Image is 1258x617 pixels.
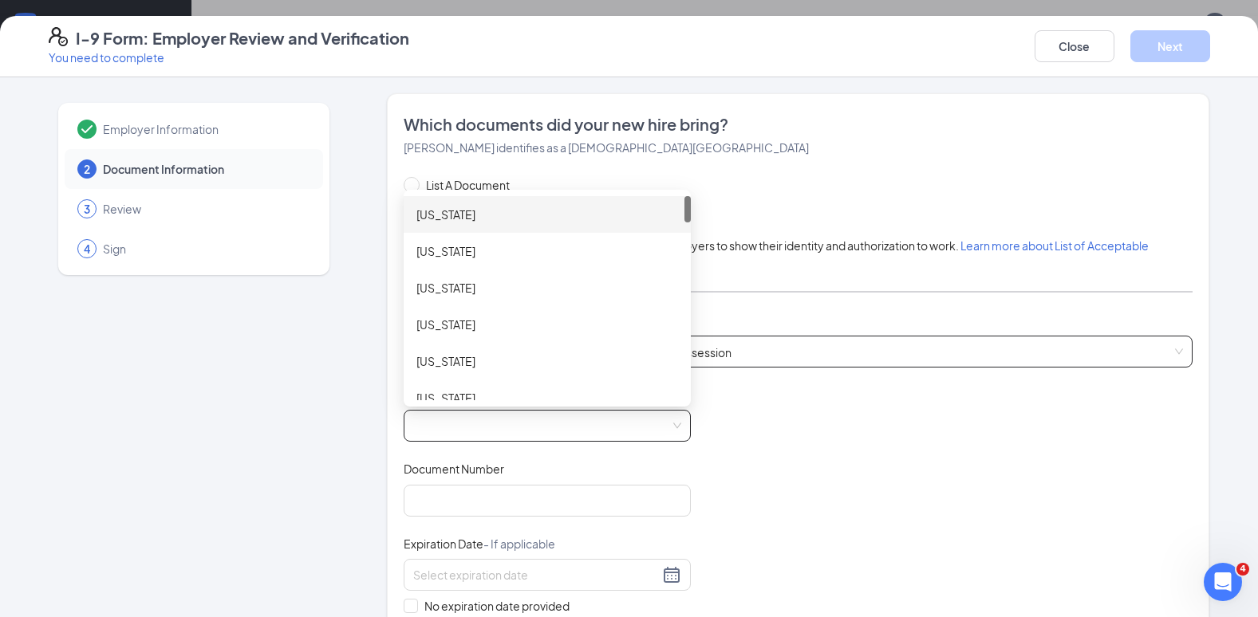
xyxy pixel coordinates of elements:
span: 4 [84,241,90,257]
span: Review [103,201,307,217]
button: Close [1035,30,1114,62]
div: [US_STATE] [416,389,678,407]
span: List A Document [420,176,516,194]
span: Which documents did your new hire bring? [404,113,1193,136]
h4: I-9 Form: Employer Review and Verification [76,27,409,49]
span: Document Information [103,161,307,177]
span: [PERSON_NAME] identifies as a [DEMOGRAPHIC_DATA][GEOGRAPHIC_DATA] [404,140,809,155]
span: 2 [84,161,90,177]
span: Expiration Date [404,536,555,552]
span: Driver’s License issued by U.S State or outlying US possession [413,336,1183,367]
svg: Checkmark [77,120,97,139]
span: Document Number [404,461,504,477]
input: Select expiration date [413,566,659,584]
button: Next [1130,30,1210,62]
div: American Samoa [404,269,691,306]
div: Alaska [404,233,691,269]
div: [US_STATE] [416,316,678,333]
span: 4 [1236,563,1249,576]
iframe: Intercom live chat [1204,563,1242,601]
div: Arizona [404,306,691,343]
p: You need to complete [49,49,409,65]
svg: FormI9EVerifyIcon [49,27,68,46]
span: - If applicable [483,536,555,551]
div: California [404,379,691,416]
div: [US_STATE] [416,206,678,223]
span: Sign [103,241,307,257]
div: [US_STATE] [416,352,678,370]
div: [US_STATE] [416,279,678,297]
span: 3 [84,201,90,217]
div: [US_STATE] [416,242,678,260]
span: Employees must provide documentation to their employers to show their identity and authorization ... [404,238,1149,270]
div: Alabama [404,196,691,233]
span: Employer Information [103,121,307,137]
div: Arkansas [404,343,691,379]
span: No expiration date provided [418,597,576,615]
